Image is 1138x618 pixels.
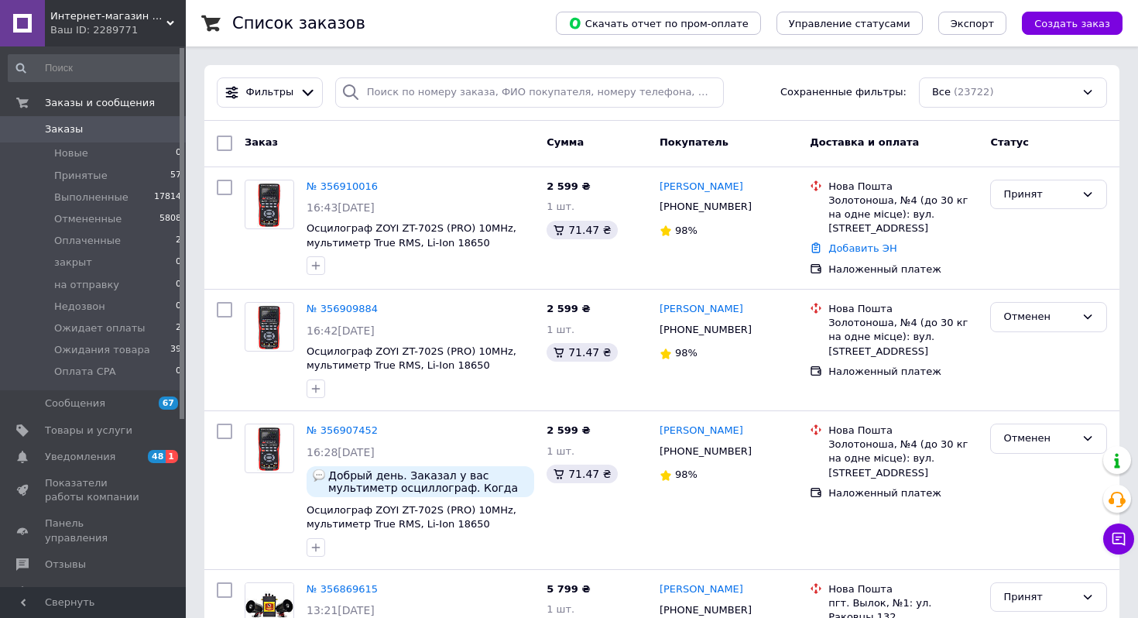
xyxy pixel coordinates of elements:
[828,582,978,596] div: Нова Пошта
[245,424,294,473] a: Фото товару
[307,180,378,192] a: № 356910016
[54,278,119,292] span: на отправку
[675,225,698,236] span: 98%
[54,300,105,314] span: Недозвон
[45,476,143,504] span: Показатели работы компании
[176,300,181,314] span: 0
[556,12,761,35] button: Скачать отчет по пром-оплате
[1003,187,1075,203] div: Принят
[776,12,923,35] button: Управление статусами
[307,324,375,337] span: 16:42[DATE]
[307,583,378,595] a: № 356869615
[1003,431,1075,447] div: Отменен
[660,424,743,438] a: [PERSON_NAME]
[246,85,294,100] span: Фильтры
[176,365,181,379] span: 0
[307,446,375,458] span: 16:28[DATE]
[990,136,1029,148] span: Статус
[547,424,590,436] span: 2 599 ₴
[245,136,278,148] span: Заказ
[547,343,617,362] div: 71.47 ₴
[1034,18,1110,29] span: Создать заказ
[828,302,978,316] div: Нова Пошта
[828,438,978,480] div: Золотоноша, №4 (до 30 кг на одне місце): вул. [STREET_ADDRESS]
[159,212,181,226] span: 5808
[547,136,584,148] span: Сумма
[660,445,752,457] span: [PHONE_NUMBER]
[1003,309,1075,325] div: Отменен
[660,324,752,335] span: [PHONE_NUMBER]
[660,180,743,194] a: [PERSON_NAME]
[547,603,574,615] span: 1 шт.
[307,345,516,372] a: Осцилограф ZOYI ZT-702S (PRO) 10MHz, мультиметр True RMS, Li-Ion 18650
[313,469,325,482] img: :speech_balloon:
[828,424,978,438] div: Нова Пошта
[932,85,951,100] span: Все
[660,136,728,148] span: Покупатель
[307,504,516,530] a: Осцилограф ZOYI ZT-702S (PRO) 10MHz, мультиметр True RMS, Li-Ion 18650
[660,302,743,317] a: [PERSON_NAME]
[328,469,528,494] span: Добрый день. Заказал у вас мультиметр осциллограф. Когда сможете выслать?
[660,604,752,616] span: [PHONE_NUMBER]
[45,558,86,572] span: Отзывы
[307,424,378,436] a: № 356907452
[828,316,978,359] div: Золотоноша, №4 (до 30 кг на одне місце): вул. [STREET_ADDRESS]
[1022,12,1123,35] button: Создать заказ
[50,9,166,23] span: Интернет-магазин "Тактик" надежно и быстро
[257,424,283,472] img: Фото товару
[54,343,150,357] span: Ожидания товара
[307,604,375,616] span: 13:21[DATE]
[8,54,183,82] input: Поиск
[45,96,155,110] span: Заказы и сообщения
[675,469,698,480] span: 98%
[828,486,978,500] div: Наложенный платеж
[170,343,181,357] span: 39
[50,23,186,37] div: Ваш ID: 2289771
[307,201,375,214] span: 16:43[DATE]
[547,303,590,314] span: 2 599 ₴
[176,256,181,270] span: 0
[166,450,178,463] span: 1
[257,180,283,228] img: Фото товару
[547,445,574,457] span: 1 шт.
[176,278,181,292] span: 0
[810,136,919,148] span: Доставка и оплата
[307,222,516,249] a: Осцилограф ZOYI ZT-702S (PRO) 10MHz, мультиметр True RMS, Li-Ion 18650
[54,365,116,379] span: Оплата CPA
[54,321,146,335] span: Ожидает оплаты
[45,584,108,598] span: Покупатели
[148,450,166,463] span: 48
[45,517,143,544] span: Панель управления
[245,180,294,229] a: Фото товару
[54,146,88,160] span: Новые
[154,191,181,204] span: 17814
[660,201,752,212] span: [PHONE_NUMBER]
[660,582,743,597] a: [PERSON_NAME]
[951,18,994,29] span: Экспорт
[568,16,749,30] span: Скачать отчет по пром-оплате
[176,234,181,248] span: 2
[938,12,1006,35] button: Экспорт
[547,465,617,483] div: 71.47 ₴
[45,122,83,136] span: Заказы
[828,263,978,276] div: Наложенный платеж
[54,169,108,183] span: Принятые
[245,302,294,352] a: Фото товару
[1103,524,1134,554] button: Чат с покупателем
[1006,17,1123,29] a: Создать заказ
[176,146,181,160] span: 0
[54,191,129,204] span: Выполненные
[257,303,283,351] img: Фото товару
[1003,589,1075,606] div: Принят
[547,324,574,335] span: 1 шт.
[828,365,978,379] div: Наложенный платеж
[54,212,122,226] span: Отмененные
[828,194,978,236] div: Золотоноша, №4 (до 30 кг на одне місце): вул. [STREET_ADDRESS]
[789,18,910,29] span: Управление статусами
[45,424,132,438] span: Товары и услуги
[547,221,617,239] div: 71.47 ₴
[159,397,178,410] span: 67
